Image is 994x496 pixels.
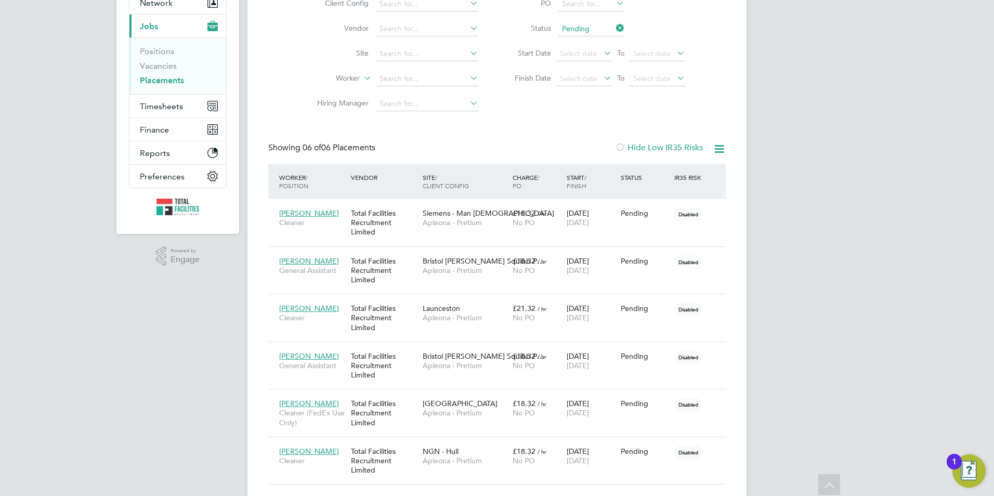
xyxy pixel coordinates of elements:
span: [GEOGRAPHIC_DATA] [423,399,498,408]
span: Select date [633,74,671,83]
div: [DATE] [564,394,618,423]
span: Cleaner [279,218,346,227]
span: Apleona - Pretium [423,456,507,465]
span: [PERSON_NAME] [279,304,339,313]
span: Engage [171,255,200,264]
span: Apleona - Pretium [423,361,507,370]
button: Timesheets [129,95,226,118]
img: tfrecruitment-logo-retina.png [156,199,199,215]
span: [PERSON_NAME] [279,208,339,218]
div: Pending [621,447,670,456]
label: Hiring Manager [309,98,369,108]
span: / Position [279,173,308,190]
span: General Assistant [279,266,346,275]
span: No PO [513,266,535,275]
div: Pending [621,208,670,218]
span: / Finish [567,173,586,190]
span: No PO [513,456,535,465]
div: Status [618,168,672,187]
a: Go to home page [129,199,227,215]
span: / hr [538,448,546,455]
button: Open Resource Center, 1 new notification [952,454,986,488]
div: Jobs [129,37,226,94]
span: / hr [538,210,546,217]
a: [PERSON_NAME]CleanerTotal Facilities Recruitment LimitedSiemens - Man [DEMOGRAPHIC_DATA]Apleona -... [277,203,726,212]
div: Pending [621,399,670,408]
span: [PERSON_NAME] [279,351,339,361]
div: [DATE] [564,441,618,471]
span: / PO [513,173,540,190]
span: £18.32 [513,399,535,408]
span: Cleaner [279,456,346,465]
a: Powered byEngage [156,246,200,266]
span: [PERSON_NAME] [279,256,339,266]
span: To [614,71,627,85]
span: [PERSON_NAME] [279,399,339,408]
a: Vacancies [140,61,177,71]
div: IR35 Risk [672,168,708,187]
span: / hr [538,257,546,265]
span: No PO [513,218,535,227]
label: Worker [300,73,360,84]
div: Pending [621,304,670,313]
span: No PO [513,313,535,322]
span: [DATE] [567,408,589,417]
span: Disabled [674,398,702,411]
span: Cleaner [279,313,346,322]
span: / hr [538,400,546,408]
span: Select date [560,74,597,83]
span: Timesheets [140,101,183,111]
span: Disabled [674,350,702,364]
div: Total Facilities Recruitment Limited [348,346,420,385]
span: Bristol [PERSON_NAME] Squibb P… [423,256,544,266]
div: Total Facilities Recruitment Limited [348,441,420,480]
span: 06 Placements [303,142,375,153]
label: Status [504,23,551,33]
span: Disabled [674,446,702,459]
input: Search for... [376,22,478,36]
button: Finance [129,118,226,141]
span: No PO [513,361,535,370]
span: / hr [538,353,546,360]
span: Apleona - Pretium [423,408,507,417]
a: [PERSON_NAME]Cleaner (FedEx Use Only)Total Facilities Recruitment Limited[GEOGRAPHIC_DATA]Apleona... [277,393,726,402]
span: Launceston [423,304,460,313]
input: Search for... [376,72,478,86]
span: [DATE] [567,361,589,370]
div: [DATE] [564,298,618,328]
button: Jobs [129,15,226,37]
div: Total Facilities Recruitment Limited [348,394,420,433]
a: [PERSON_NAME]CleanerTotal Facilities Recruitment LimitedNGN - HullApleona - Pretium£18.32 / hrNo ... [277,441,726,450]
span: Select date [560,49,597,58]
div: Total Facilities Recruitment Limited [348,203,420,242]
div: Total Facilities Recruitment Limited [348,298,420,337]
button: Preferences [129,165,226,188]
a: [PERSON_NAME]General AssistantTotal Facilities Recruitment LimitedBristol [PERSON_NAME] Squibb P…... [277,346,726,355]
span: £18.32 [513,208,535,218]
a: Placements [140,75,184,85]
span: Apleona - Pretium [423,266,507,275]
div: Worker [277,168,348,195]
button: Reports [129,141,226,164]
div: Pending [621,256,670,266]
div: Vendor [348,168,420,187]
label: Start Date [504,48,551,58]
span: [DATE] [567,266,589,275]
a: [PERSON_NAME]CleanerTotal Facilities Recruitment LimitedLauncestonApleona - Pretium£21.32 / hrNo ... [277,298,726,307]
span: Reports [140,148,170,158]
span: £18.32 [513,256,535,266]
span: Disabled [674,255,702,269]
span: [DATE] [567,313,589,322]
label: Finish Date [504,73,551,83]
span: £18.32 [513,351,535,361]
span: Bristol [PERSON_NAME] Squibb P… [423,351,544,361]
div: 1 [952,462,957,475]
span: NGN - Hull [423,447,459,456]
span: Apleona - Pretium [423,313,507,322]
label: Site [309,48,369,58]
span: Finance [140,125,169,135]
span: Powered by [171,246,200,255]
div: Charge [510,168,564,195]
a: [PERSON_NAME]General AssistantTotal Facilities Recruitment LimitedBristol [PERSON_NAME] Squibb P…... [277,251,726,259]
a: Positions [140,46,174,56]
